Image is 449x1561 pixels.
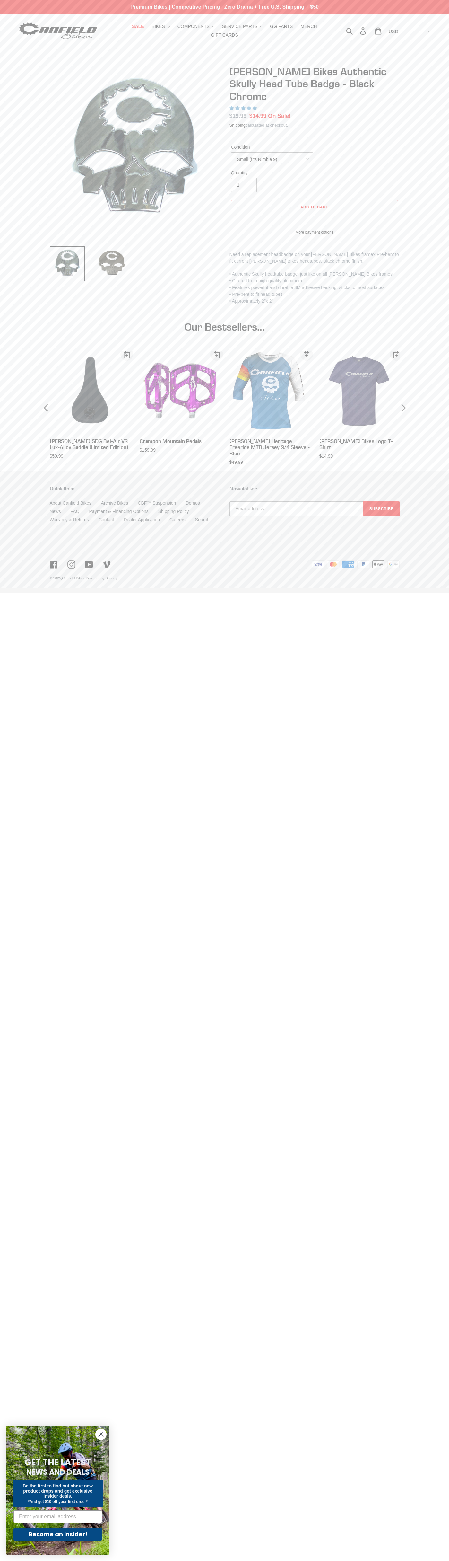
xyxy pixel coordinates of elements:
a: Search [195,517,209,522]
a: Warranty & Returns [50,517,89,522]
p: • Authentic Skully headtube badge, just like on all [PERSON_NAME] Bikes frames • Crafted from hig... [229,271,400,311]
a: Contact [99,517,114,522]
a: SALE [129,22,147,31]
button: Close dialog [95,1429,107,1440]
span: BIKES [152,24,165,29]
input: Email address [229,501,363,516]
span: GIFT CARDS [211,32,238,38]
img: Load image into Gallery viewer, Black Chrome Canfield Skully Head Tube Badge [95,246,130,281]
span: $14.99 [249,113,267,119]
h1: Our Bestsellers... [50,321,400,333]
span: Be the first to find out about new product drops and get exclusive insider deals. [23,1483,93,1499]
small: © 2025, [50,576,85,580]
a: Shipping Policy [158,509,189,514]
button: COMPONENTS [174,22,218,31]
label: Condition [231,144,313,151]
a: Payment & Financing Options [89,509,149,514]
a: Canfield Bikes [62,576,84,580]
a: More payment options [231,229,398,235]
p: Newsletter [229,486,400,492]
button: SERVICE PARTS [219,22,265,31]
a: Archive Bikes [101,500,128,506]
a: News [50,509,61,514]
label: Quantity [231,170,313,176]
span: MERCH [300,24,317,29]
span: SALE [132,24,144,29]
img: Load image into Gallery viewer, Canfield Bikes Authentic Skully Head Tube Badge - Black Chrome [50,246,85,281]
span: GET THE LATEST [25,1457,91,1468]
a: Shipping [229,123,246,128]
span: SERVICE PARTS [222,24,257,29]
span: Subscribe [369,506,393,511]
a: GG PARTS [267,22,296,31]
input: Enter your email address [13,1510,102,1523]
span: 5.00 stars [229,106,258,111]
div: calculated at checkout. [229,122,400,128]
p: Quick links [50,486,220,492]
span: *And get $10 off your first order* [28,1499,87,1504]
button: Previous [40,351,53,465]
a: Powered by Shopify [86,576,117,580]
img: Canfield Bikes [18,21,98,41]
a: FAQ [71,509,80,514]
h1: [PERSON_NAME] Bikes Authentic Skully Head Tube Badge - Black Chrome [229,66,400,102]
a: CBF™ Suspension [138,500,176,506]
a: Demos [186,500,200,506]
s: $19.99 [229,113,247,119]
button: Add to cart [231,200,398,214]
a: [PERSON_NAME] SDG Bel-Air V3 Lux-Alloy Saddle (Limited Edition) $59.99 Open Dialog Canfield SDG B... [50,351,130,460]
button: Next [396,351,409,465]
a: MERCH [297,22,320,31]
a: GIFT CARDS [208,31,241,40]
button: Become an Insider! [13,1528,102,1541]
a: Dealer Application [124,517,160,522]
button: Subscribe [363,501,400,516]
span: GG PARTS [270,24,293,29]
span: NEWS AND DEALS [26,1467,90,1477]
button: BIKES [149,22,173,31]
span: COMPONENTS [177,24,210,29]
span: On Sale! [268,112,291,120]
p: Need a replacement headbadge on your [PERSON_NAME] Bikes frame? Pre-bent to fit current [PERSON_N... [229,251,400,265]
a: About Canfield Bikes [50,500,91,506]
a: Careers [169,517,186,522]
span: Add to cart [300,205,328,209]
